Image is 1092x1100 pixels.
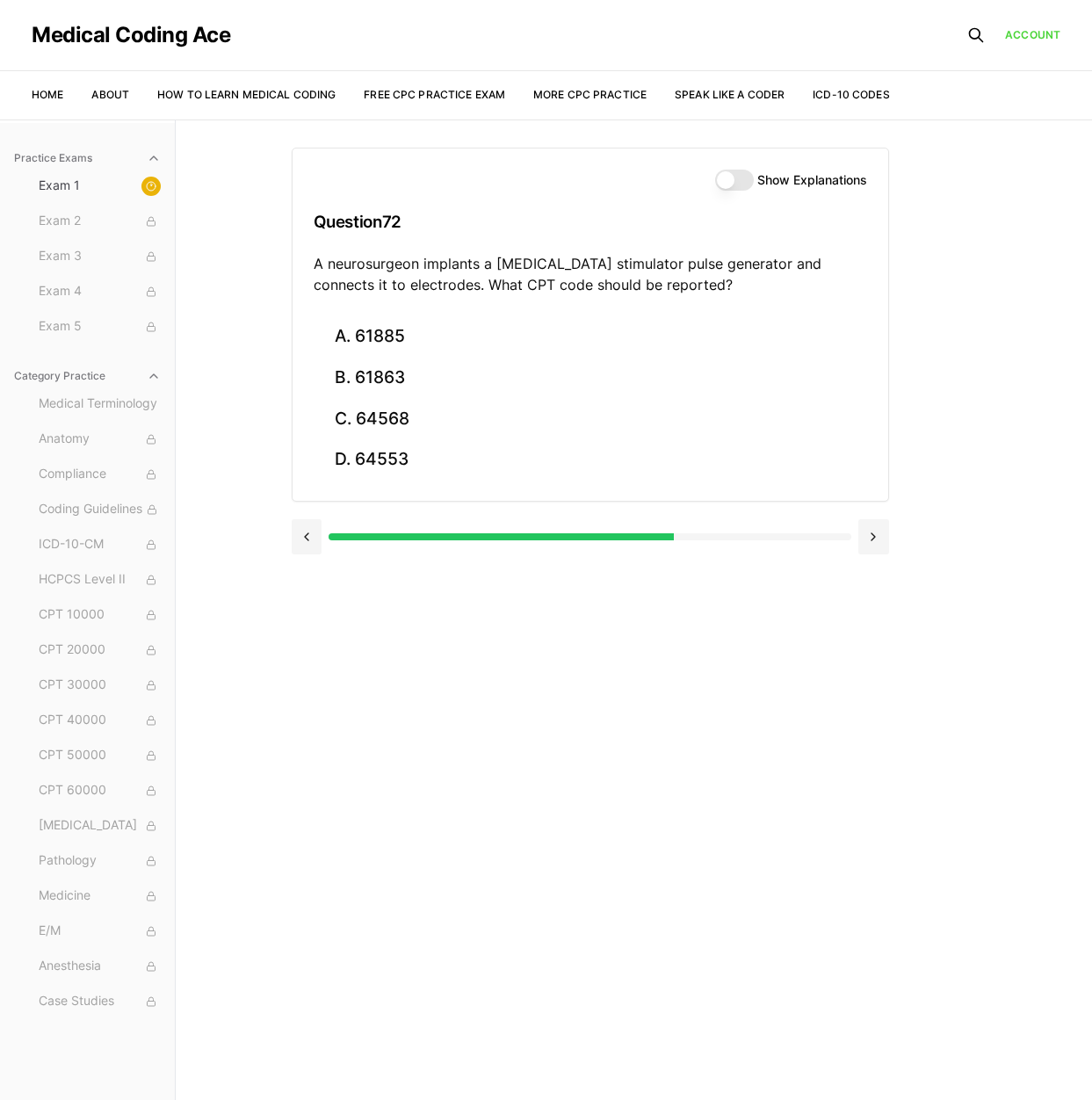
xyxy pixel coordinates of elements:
[39,640,161,660] span: CPT 20000
[533,88,647,101] a: More CPC Practice
[314,398,867,439] button: C. 64568
[32,952,168,981] button: Anesthesia
[32,425,168,453] button: Anatomy
[39,535,161,554] span: ICD-10-CM
[39,394,161,414] span: Medical Terminology
[675,88,785,101] a: Speak Like a Coder
[314,196,867,248] h3: Question 72
[39,781,161,800] span: CPT 60000
[39,851,161,871] span: Pathology
[32,671,168,699] button: CPT 30000
[32,390,168,418] button: Medical Terminology
[39,887,161,906] span: Medicine
[813,88,889,101] a: ICD-10 Codes
[32,917,168,945] button: E/M
[39,430,161,449] span: Anatomy
[39,605,161,625] span: CPT 10000
[32,601,168,629] button: CPT 10000
[32,777,168,805] button: CPT 60000
[39,992,161,1011] span: Case Studies
[39,957,161,976] span: Anesthesia
[32,207,168,235] button: Exam 2
[7,144,168,172] button: Practice Exams
[39,922,161,941] span: E/M
[32,812,168,840] button: [MEDICAL_DATA]
[32,988,168,1016] button: Case Studies
[314,253,867,295] p: A neurosurgeon implants a [MEDICAL_DATA] stimulator pulse generator and connects it to electrodes...
[32,313,168,341] button: Exam 5
[32,25,230,46] a: Medical Coding Ace
[39,676,161,695] span: CPT 30000
[314,439,867,481] button: D. 64553
[1005,27,1060,43] a: Account
[32,172,168,200] button: Exam 1
[314,316,867,358] button: A. 61885
[39,746,161,765] span: CPT 50000
[364,88,505,101] a: Free CPC Practice Exam
[32,847,168,875] button: Pathology
[32,496,168,524] button: Coding Guidelines
[32,742,168,770] button: CPT 50000
[32,531,168,559] button: ICD-10-CM
[39,816,161,836] span: [MEDICAL_DATA]
[32,882,168,910] button: Medicine
[32,460,168,488] button: Compliance
[157,88,336,101] a: How to Learn Medical Coding
[7,362,168,390] button: Category Practice
[39,711,161,730] span: CPT 40000
[39,282,161,301] span: Exam 4
[32,88,63,101] a: Home
[39,570,161,590] span: HCPCS Level II
[32,636,168,664] button: CPT 20000
[314,358,867,399] button: B. 61863
[32,566,168,594] button: HCPCS Level II
[39,247,161,266] span: Exam 3
[39,317,161,337] span: Exam 5
[39,177,161,196] span: Exam 1
[757,174,867,186] label: Show Explanations
[32,278,168,306] button: Exam 4
[32,242,168,271] button: Exam 3
[39,212,161,231] span: Exam 2
[39,465,161,484] span: Compliance
[91,88,129,101] a: About
[39,500,161,519] span: Coding Guidelines
[32,706,168,735] button: CPT 40000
